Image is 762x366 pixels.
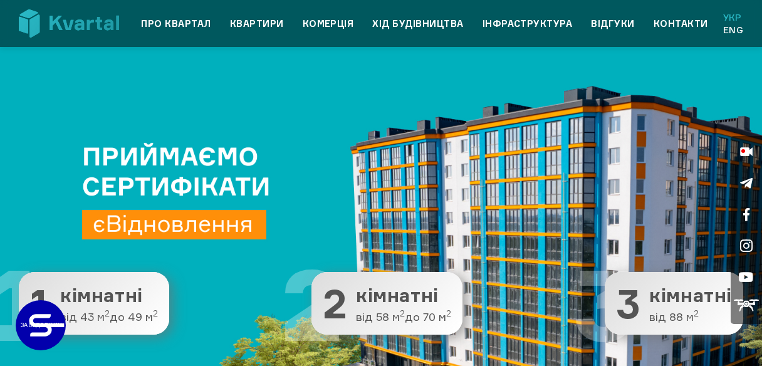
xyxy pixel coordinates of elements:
button: 3 3 кімнатні від 88 м2 [605,272,743,335]
sup: 2 [694,308,699,318]
a: Контакти [654,16,708,31]
img: Kvartal [19,9,119,38]
span: від 43 м до 49 м [60,311,158,323]
span: кімнатні [649,285,732,306]
a: Відгуки [591,16,634,31]
a: Інфраструктура [483,16,573,31]
a: Укр [723,11,743,24]
span: від 88 м [649,311,732,323]
span: 1 [30,283,51,323]
span: від 58 м до 70 м [356,311,451,323]
a: Комерція [303,16,354,31]
button: 2 2 кімнатні від 58 м2до 70 м2 [311,272,462,335]
text: ЗАБУДОВНИК [21,322,62,328]
sup: 2 [153,308,158,318]
span: 3 [616,283,640,323]
sup: 2 [446,308,451,318]
span: 2 [323,283,347,323]
span: кімнатні [356,285,451,306]
a: ЗАБУДОВНИК [16,300,66,350]
sup: 2 [105,308,110,318]
sup: 2 [400,308,405,318]
a: Квартири [230,16,284,31]
a: Про квартал [141,16,211,31]
a: Eng [723,24,743,36]
span: кімнатні [60,285,158,306]
a: Хід будівництва [372,16,463,31]
button: 1 1 кімнатні від 43 м2до 49 м2 [19,272,169,335]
